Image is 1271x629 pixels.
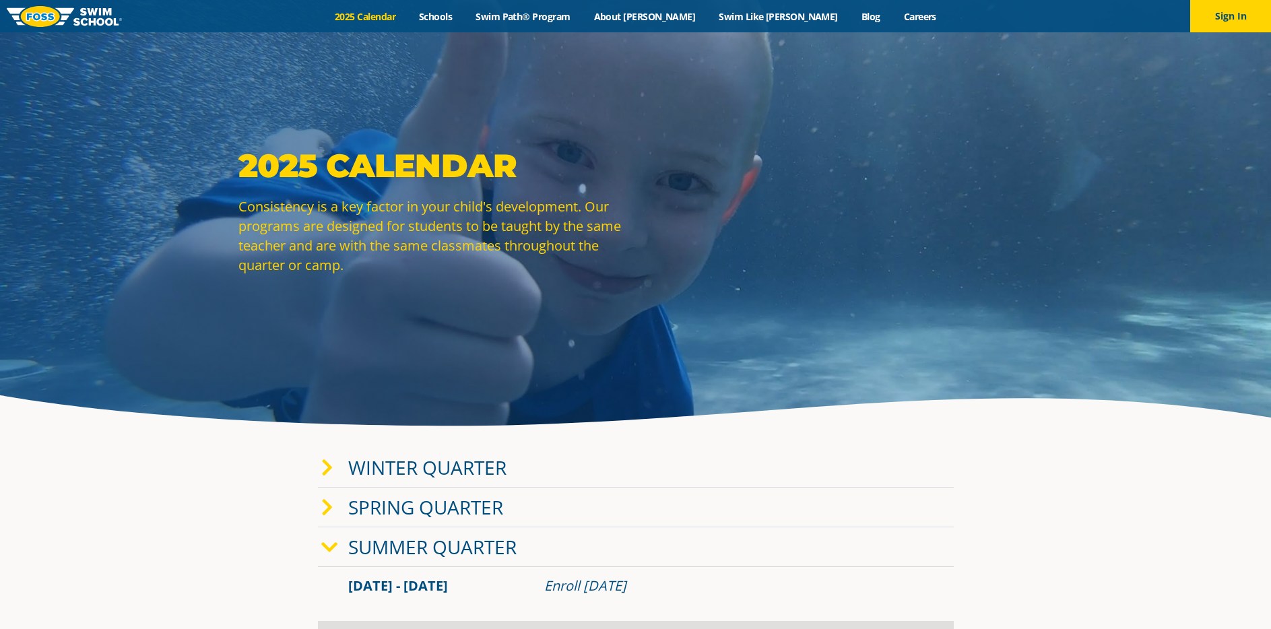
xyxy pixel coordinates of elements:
a: About [PERSON_NAME] [582,10,707,23]
div: Enroll [DATE] [544,576,923,595]
span: [DATE] - [DATE] [348,576,448,595]
p: Consistency is a key factor in your child's development. Our programs are designed for students t... [238,197,629,275]
a: Careers [892,10,948,23]
a: Swim Like [PERSON_NAME] [707,10,850,23]
a: Blog [849,10,892,23]
a: Spring Quarter [348,494,503,520]
a: Schools [408,10,464,23]
a: Swim Path® Program [464,10,582,23]
a: Winter Quarter [348,455,507,480]
img: FOSS Swim School Logo [7,6,122,27]
a: 2025 Calendar [323,10,408,23]
strong: 2025 Calendar [238,146,517,185]
a: Summer Quarter [348,534,517,560]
